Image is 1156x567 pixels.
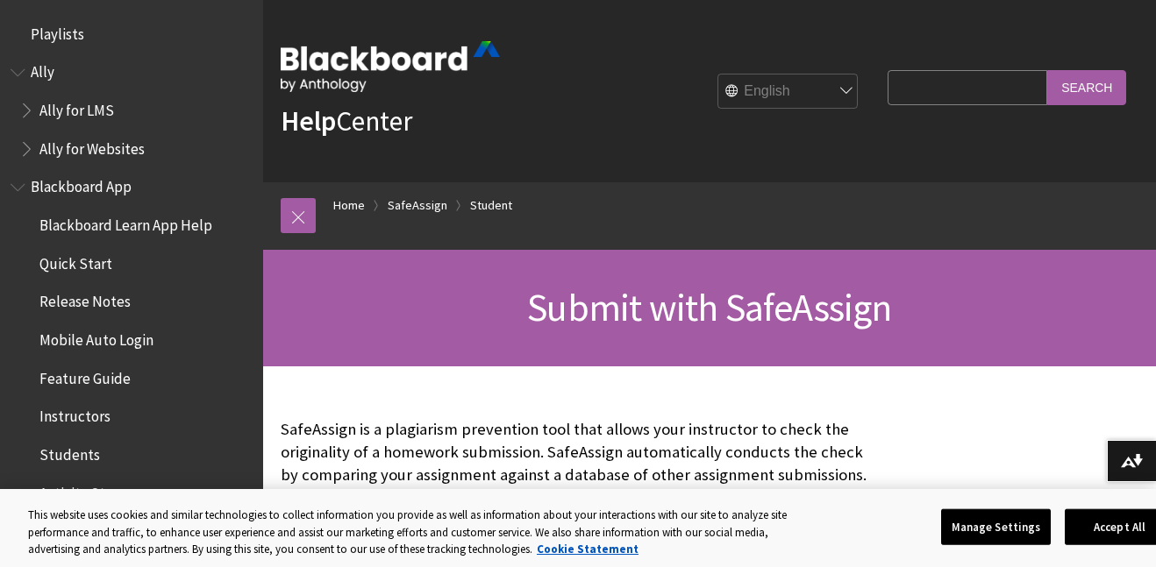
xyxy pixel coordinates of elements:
a: Home [333,195,365,216]
a: More information about your privacy, opens in a new tab [537,542,639,556]
a: Student [470,195,512,216]
span: Blackboard Learn App Help [39,210,212,234]
span: Ally [31,58,54,82]
span: Instructors [39,402,111,426]
span: Quick Start [39,249,112,273]
span: Playlists [31,19,84,43]
a: SafeAssign [388,195,447,216]
span: Submit with SafeAssign [527,283,891,331]
img: Blackboard by Anthology [281,41,500,92]
input: Search [1047,70,1126,104]
a: HelpCenter [281,103,412,138]
p: SafeAssign is a plagiarism prevention tool that allows your instructor to check the originality o... [281,418,879,487]
button: Manage Settings [941,508,1051,545]
span: Mobile Auto Login [39,325,153,349]
span: Blackboard App [31,173,132,196]
span: Ally for Websites [39,134,145,158]
div: This website uses cookies and similar technologies to collect information you provide as well as ... [28,507,810,558]
strong: Help [281,103,336,138]
span: Activity Stream [39,478,138,502]
nav: Book outline for Anthology Ally Help [11,58,253,164]
span: Students [39,440,100,464]
select: Site Language Selector [718,74,859,110]
span: Feature Guide [39,364,131,387]
span: Ally for LMS [39,96,114,119]
nav: Book outline for Playlists [11,19,253,49]
span: Release Notes [39,287,131,311]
